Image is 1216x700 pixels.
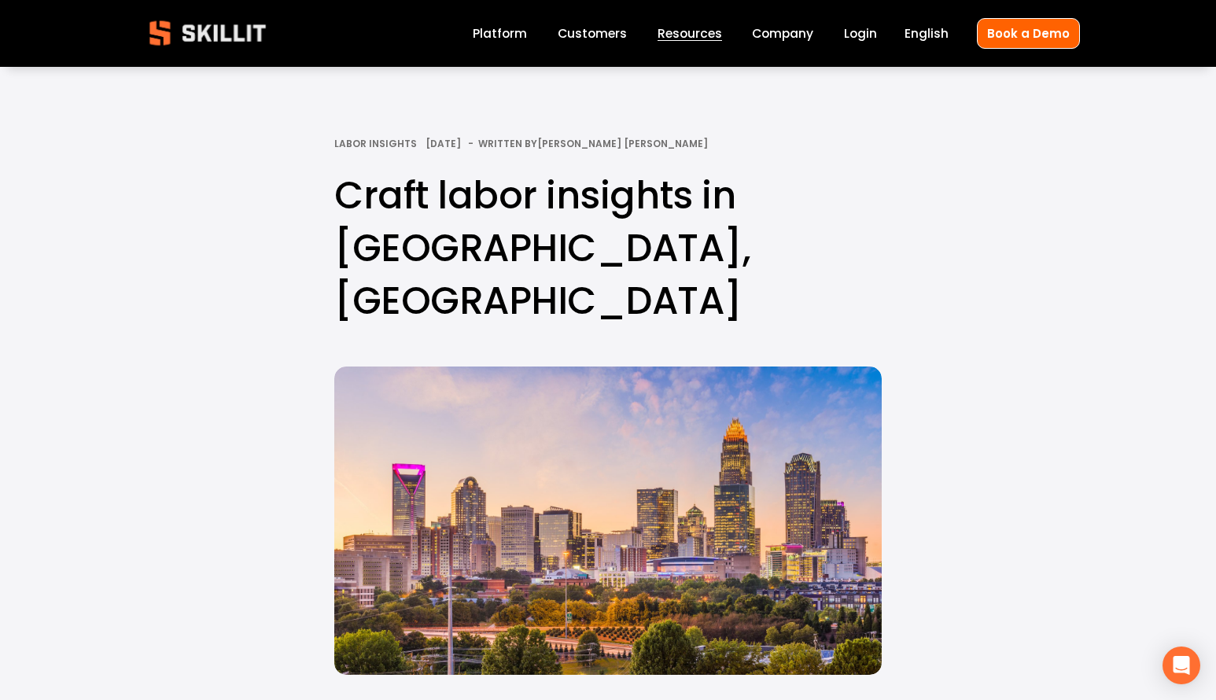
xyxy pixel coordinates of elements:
a: Platform [473,23,527,44]
img: Skillit [136,9,279,57]
a: Labor Insights [334,137,417,150]
h1: Craft labor insights in [GEOGRAPHIC_DATA], [GEOGRAPHIC_DATA] [334,169,882,328]
div: Open Intercom Messenger [1163,647,1200,684]
a: Customers [558,23,627,44]
a: [PERSON_NAME] [PERSON_NAME] [537,137,708,150]
a: folder dropdown [658,23,722,44]
a: Company [752,23,813,44]
span: Resources [658,24,722,42]
span: English [905,24,949,42]
span: [DATE] [426,137,461,150]
a: Login [844,23,877,44]
a: Book a Demo [977,18,1080,49]
div: Written By [478,138,708,149]
div: language picker [905,23,949,44]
